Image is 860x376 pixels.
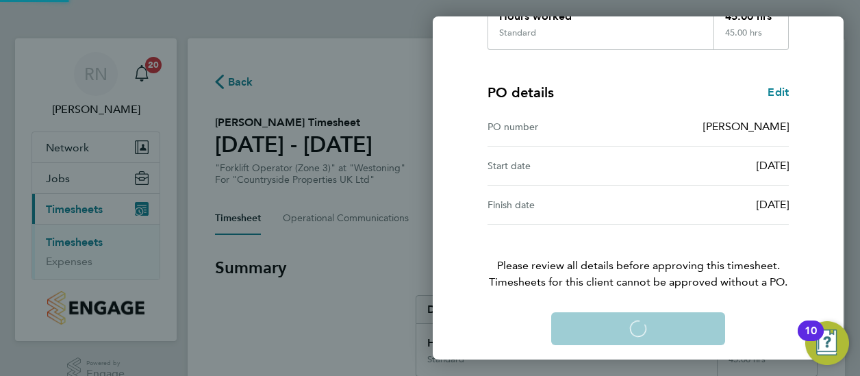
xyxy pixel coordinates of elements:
span: [PERSON_NAME] [703,120,789,133]
button: Open Resource Center, 10 new notifications [805,321,849,365]
span: Edit [768,86,789,99]
div: [DATE] [638,158,789,174]
h4: PO details [488,83,554,102]
div: PO number [488,118,638,135]
div: Standard [499,27,536,38]
div: 45.00 hrs [713,27,789,49]
div: Finish date [488,197,638,213]
div: 10 [805,331,817,349]
div: [DATE] [638,197,789,213]
a: Edit [768,84,789,101]
p: Please review all details before approving this timesheet. [471,225,805,290]
span: Timesheets for this client cannot be approved without a PO. [471,274,805,290]
div: Start date [488,158,638,174]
